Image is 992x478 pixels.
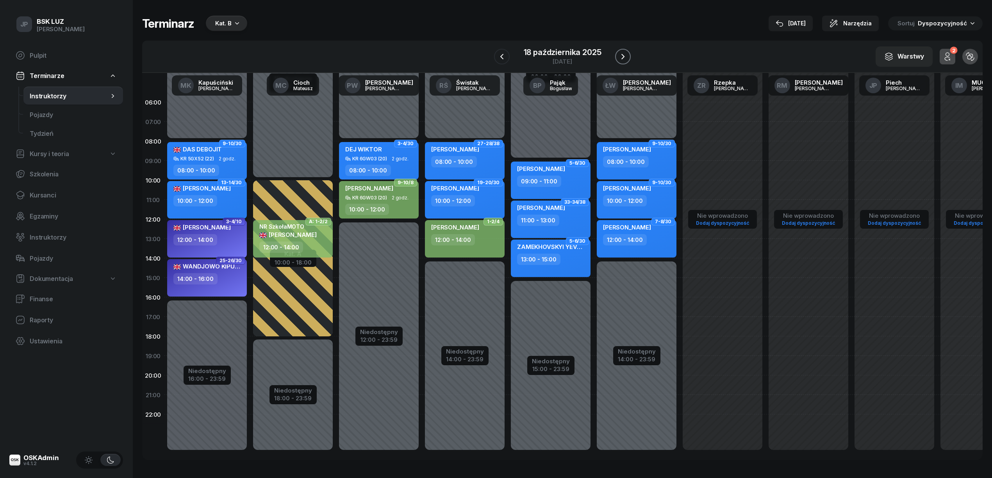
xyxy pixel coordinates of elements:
span: [PERSON_NAME] [173,185,231,192]
a: Tydzień [23,124,123,143]
span: Kursanci [30,192,117,199]
a: PW[PERSON_NAME][PERSON_NAME] [339,75,419,96]
a: RŚŚwistak[PERSON_NAME] [430,75,500,96]
a: RM[PERSON_NAME][PERSON_NAME] [768,75,849,96]
span: Instruktorzy [30,92,109,100]
span: [PERSON_NAME] [259,231,317,238]
div: 08:00 [142,131,164,151]
div: 12:00 - 14:00 [173,234,217,245]
div: [PERSON_NAME] [795,86,832,91]
div: 14:00 [142,249,164,268]
span: RM [777,82,787,89]
span: ZAMEKHOVSKYI YEVHEN [517,243,589,251]
div: [PERSON_NAME] [623,80,671,85]
div: KR 6GW03 (20) [352,195,387,200]
div: Cioch [293,80,313,85]
button: 2 [940,49,955,64]
div: 17:00 [142,307,164,327]
a: Pojazdy [23,105,123,124]
a: BPPająkBogusław [523,75,578,96]
a: Dodaj dyspozycyjność [865,219,924,227]
a: Terminarze [9,67,123,84]
div: 10:00 - 12:00 [345,204,389,215]
span: 13-14/30 [221,182,242,183]
div: 10:00 - 12:00 [603,195,647,206]
span: DEJ WIKTOR [345,146,382,153]
button: Niedostępny15:00 - 23:59 [532,357,570,374]
div: 18:00 - 23:59 [274,393,312,402]
span: [PERSON_NAME] [517,204,565,211]
span: [PERSON_NAME] [603,224,651,231]
img: logo-xs@2x.png [9,455,20,466]
a: Instruktorzy [9,228,123,247]
span: RŚ [439,82,448,89]
div: 10:00 [142,171,164,190]
div: 11:00 [142,190,164,210]
div: BSK LUZ [37,18,85,25]
span: 19-20/30 [477,182,500,183]
div: 08:00 - 10:00 [173,165,219,176]
span: Tydzień [30,130,117,137]
div: Nie wprowadzono [865,212,924,219]
span: Narzędzia [843,19,872,28]
div: 06:00 [142,92,164,112]
a: Dodaj dyspozycyjność [779,219,838,227]
div: Niedostępny [274,387,312,393]
div: Świstak [456,80,494,85]
span: 3-4/10 [226,221,242,222]
span: [PERSON_NAME] [345,185,393,192]
a: Kursanci [9,186,123,204]
span: 3-4/30 [398,143,414,144]
button: Narzędzia [822,16,879,31]
a: MCCiochMateusz [267,75,319,96]
a: Pulpit [9,46,123,65]
a: Ustawienia [9,332,123,350]
span: [PERSON_NAME] [431,224,479,231]
div: Niedostępny [618,348,656,354]
span: ŁW [605,82,616,89]
span: Egzaminy [30,213,117,220]
span: 9-10/8 [398,182,414,183]
div: [PERSON_NAME] [623,86,660,91]
div: [PERSON_NAME] [886,86,923,91]
div: 10:00 - 12:00 [431,195,475,206]
div: OSKAdmin [23,455,59,461]
a: ZRRzepka[PERSON_NAME] [687,75,758,96]
a: JPPiech[PERSON_NAME] [859,75,930,96]
div: 2 [950,46,957,54]
div: 10:00 - 18:00 [275,258,312,266]
div: 11:00 - 13:00 [517,215,559,226]
span: Pulpit [30,52,117,59]
span: Szkolenia [30,171,117,178]
span: A: 1-2/2 [309,221,328,222]
a: Egzaminy [9,207,123,226]
div: 10:00 - 12:00 [173,195,217,206]
span: 5-6/30 [569,240,585,242]
span: Pojazdy [30,255,117,262]
span: [PERSON_NAME] [173,224,231,231]
a: Raporty [9,311,123,329]
div: 09:00 - 11:00 [517,176,561,187]
div: 14:00 - 16:00 [173,273,218,284]
div: Niedostępny [532,358,570,364]
div: [PERSON_NAME] [37,26,85,33]
div: 16:00 - 23:59 [188,374,226,382]
span: [PERSON_NAME] [603,146,651,153]
span: Sortuj [897,20,916,27]
button: [DATE] [769,16,813,31]
span: [PERSON_NAME] [431,146,479,153]
div: Mateusz [293,86,313,91]
button: Nie wprowadzonoDodaj dyspozycyjność [693,211,752,228]
span: Raporty [30,316,117,324]
span: 25-26/30 [219,260,242,261]
div: Nie wprowadzono [779,212,838,219]
div: 07:00 [142,112,164,131]
div: 20:00 [142,366,164,385]
div: 12:00 - 14:00 [259,242,303,253]
div: Nie wprowadzono [693,212,752,219]
span: Pojazdy [30,111,117,119]
div: 16:00 [142,288,164,307]
button: Niedostępny12:00 - 23:59 [360,327,398,345]
a: Finanse [9,290,123,308]
button: Niedostępny16:00 - 23:59 [188,366,226,384]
